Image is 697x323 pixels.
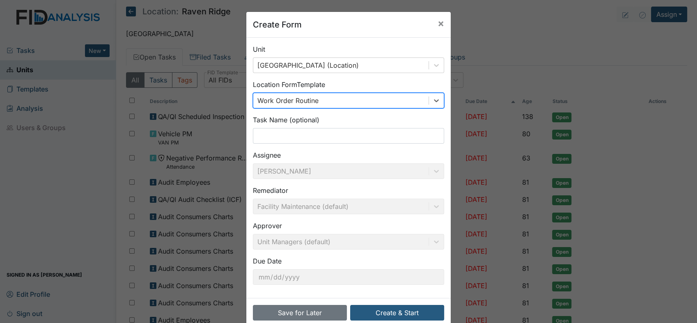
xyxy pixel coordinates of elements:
[257,60,359,70] div: [GEOGRAPHIC_DATA] (Location)
[253,44,265,54] label: Unit
[253,305,347,321] button: Save for Later
[253,18,302,31] h5: Create Form
[350,305,444,321] button: Create & Start
[253,150,281,160] label: Assignee
[253,115,319,125] label: Task Name (optional)
[438,17,444,29] span: ×
[253,80,325,89] label: Location Form Template
[253,221,282,231] label: Approver
[257,96,319,105] div: Work Order Routine
[253,186,288,195] label: Remediator
[253,256,282,266] label: Due Date
[431,12,451,35] button: Close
